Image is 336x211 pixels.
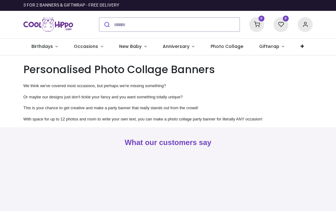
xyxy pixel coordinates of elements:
a: Birthdays [23,39,66,55]
div: 3 FOR 2 BANNERS & GIFTWRAP - FREE DELIVERY [23,2,119,8]
button: Submit [99,18,114,31]
sup: 0 [259,16,264,21]
span: Or maybe our designs just don't tickle your fancy and you want something totally unique? [23,95,183,99]
span: Occasions [74,43,98,49]
span: Photo Collage [211,43,243,49]
a: Occasions [66,39,111,55]
h1: Personalised Photo Collage Banners [23,62,313,77]
span: Giftwrap [259,43,279,49]
span: Anniversary [163,43,189,49]
span: We think we've covered most occasions, but perhaps we're missing something? [23,83,166,88]
a: 0 [249,22,264,27]
sup: 0 [283,16,289,21]
h2: What our customers say [23,137,313,148]
img: Cool Hippo [23,16,73,33]
iframe: Customer reviews powered by Trustpilot [182,2,313,8]
a: New Baby [111,39,155,55]
span: New Baby [119,43,142,49]
a: Logo of Cool Hippo [23,16,73,33]
span: With space for up to 12 photos and room to write your own text, you can make a photo collage part... [23,117,263,121]
a: Anniversary [155,39,203,55]
span: This is your chance to get creative and make a party banner that really stands out from the crowd! [23,105,198,110]
a: 0 [273,22,288,27]
a: Giftwrap [251,39,292,55]
span: Birthdays [31,43,53,49]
